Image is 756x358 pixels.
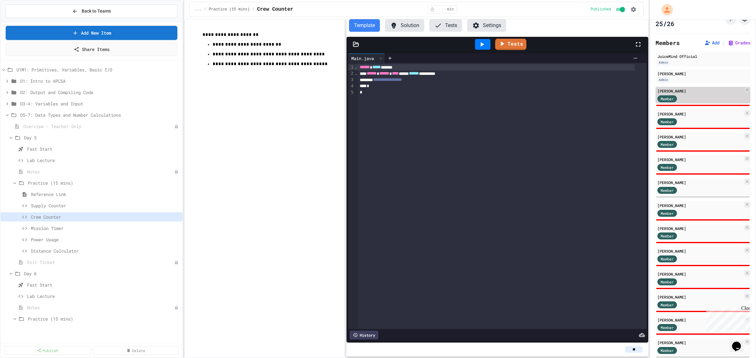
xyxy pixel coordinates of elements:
span: Member [661,210,674,216]
div: Admin [657,60,669,65]
iframe: chat widget [730,333,750,352]
span: Practice (15 mins) [209,7,250,12]
div: Main.java [348,53,385,63]
span: Mission Timer [31,225,180,232]
div: [PERSON_NAME] [657,226,743,231]
div: [PERSON_NAME] [657,340,743,345]
div: Main.java [348,55,377,62]
span: Day 6 [24,270,180,277]
div: 2 [348,70,354,77]
span: Exit Ticket [27,259,174,266]
div: [PERSON_NAME] [657,203,743,208]
span: / [252,7,255,12]
span: Fold line [354,64,358,70]
div: Chat with us now!Close [3,3,43,40]
span: Member [661,256,674,262]
a: Publish [4,346,90,355]
div: Unpublished [174,124,179,129]
span: Member [661,348,674,353]
span: / [204,7,206,12]
span: Crew Counter [31,214,180,220]
span: Member [661,233,674,239]
div: [PERSON_NAME] [657,71,748,76]
div: [PERSON_NAME] [657,271,743,277]
div: [PERSON_NAME] [657,134,743,140]
div: Admin [657,77,669,82]
a: Tests [495,39,526,50]
span: Power Usage [31,236,180,243]
button: Template [349,19,380,32]
span: Lab Lecture [27,157,180,164]
a: Delete [93,346,179,355]
div: Unpublished [174,305,179,310]
span: Day 5 [24,134,180,141]
div: 3 [348,77,354,83]
span: Member [661,119,674,125]
span: Notes [27,304,174,311]
span: Crew Counter [257,6,293,13]
div: JuiceMind Official [657,53,748,59]
div: [PERSON_NAME] [657,180,743,185]
span: Back to Teams [82,8,111,14]
span: D3-4: Variables and Input [20,100,180,107]
span: Member [661,187,674,193]
span: Fold line [354,71,358,76]
span: D1: Intro to APCSA [20,78,180,84]
span: Member [661,279,674,285]
span: Member [661,165,674,170]
span: Overview - Teacher Only [23,123,174,130]
span: | [722,39,725,47]
div: Unpublished [174,170,179,174]
div: History [350,331,378,339]
span: Distance Calculator [31,248,180,254]
span: ... [195,7,202,12]
button: Tests [429,19,462,32]
span: Lab Lecture [27,293,180,299]
span: D2: Output and Compiling Code [20,89,180,96]
a: Add New Item [6,26,177,40]
span: Member [661,302,674,308]
div: 4 [348,83,354,89]
div: Content is published and visible to students [591,6,626,13]
span: Practice (15 mins) [28,316,180,322]
button: Back to Teams [6,4,177,18]
div: [PERSON_NAME] [657,317,743,323]
span: D5-7: Data Types and Number Calculations [20,112,180,118]
span: Supply Counter [31,202,180,209]
span: min [447,7,454,12]
span: Member [661,96,674,102]
span: Member [661,325,674,330]
button: Grades [728,40,750,46]
div: [PERSON_NAME] [657,294,743,300]
a: Share Items [6,42,177,56]
span: Fast Start [27,146,180,152]
span: Published [591,7,611,12]
button: Add [704,40,719,46]
h2: Members [656,38,680,47]
iframe: chat widget [704,305,750,332]
div: 5 [348,89,354,96]
div: [PERSON_NAME] [657,88,743,94]
span: Member [661,142,674,147]
div: Unpublished [174,260,179,265]
div: [PERSON_NAME] [657,248,743,254]
span: Notes [27,168,174,175]
button: Solution [385,19,424,32]
span: U1M1: Primitives, Variables, Basic I/O [16,66,180,73]
span: Fast Start [27,282,180,288]
span: Reference Link [31,191,180,198]
div: My Account [655,3,674,17]
div: [PERSON_NAME] [657,111,743,117]
div: [PERSON_NAME] [657,157,743,162]
span: Practice (15 mins) [28,180,180,186]
button: Settings [467,19,506,32]
div: 1 [348,64,354,70]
